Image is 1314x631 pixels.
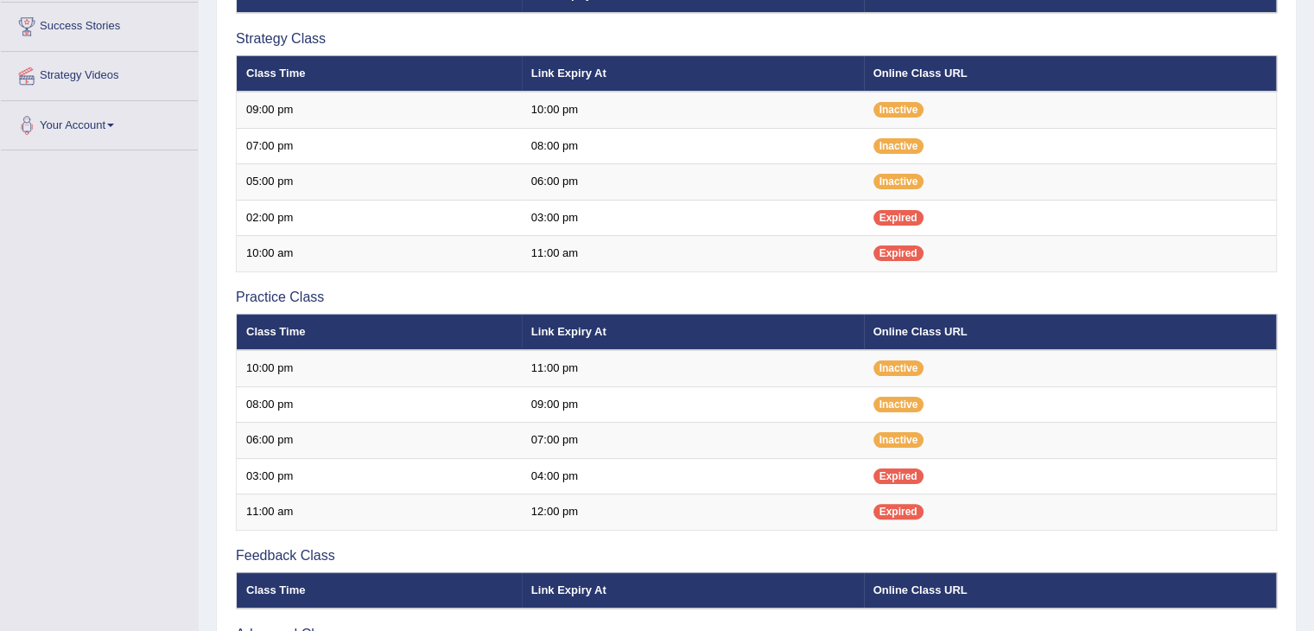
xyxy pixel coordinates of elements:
[237,572,522,609] th: Class Time
[237,128,522,164] td: 07:00 pm
[873,138,924,154] span: Inactive
[522,92,864,128] td: 10:00 pm
[873,102,924,118] span: Inactive
[237,55,522,92] th: Class Time
[522,350,864,386] td: 11:00 pm
[864,314,1277,350] th: Online Class URL
[522,200,864,236] td: 03:00 pm
[522,494,864,531] td: 12:00 pm
[873,468,924,484] span: Expired
[522,314,864,350] th: Link Expiry At
[237,92,522,128] td: 09:00 pm
[873,174,924,189] span: Inactive
[237,236,522,272] td: 10:00 am
[873,397,924,412] span: Inactive
[873,245,924,261] span: Expired
[1,3,198,46] a: Success Stories
[522,458,864,494] td: 04:00 pm
[522,423,864,459] td: 07:00 pm
[237,350,522,386] td: 10:00 pm
[864,55,1277,92] th: Online Class URL
[522,55,864,92] th: Link Expiry At
[522,572,864,609] th: Link Expiry At
[237,386,522,423] td: 08:00 pm
[237,200,522,236] td: 02:00 pm
[873,360,924,376] span: Inactive
[522,386,864,423] td: 09:00 pm
[237,164,522,201] td: 05:00 pm
[236,290,1277,305] h3: Practice Class
[237,423,522,459] td: 06:00 pm
[237,314,522,350] th: Class Time
[522,164,864,201] td: 06:00 pm
[1,101,198,144] a: Your Account
[873,504,924,519] span: Expired
[236,31,1277,47] h3: Strategy Class
[522,128,864,164] td: 08:00 pm
[873,432,924,448] span: Inactive
[1,52,198,95] a: Strategy Videos
[237,458,522,494] td: 03:00 pm
[864,572,1277,609] th: Online Class URL
[237,494,522,531] td: 11:00 am
[873,210,924,226] span: Expired
[522,236,864,272] td: 11:00 am
[236,548,1277,564] h3: Feedback Class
